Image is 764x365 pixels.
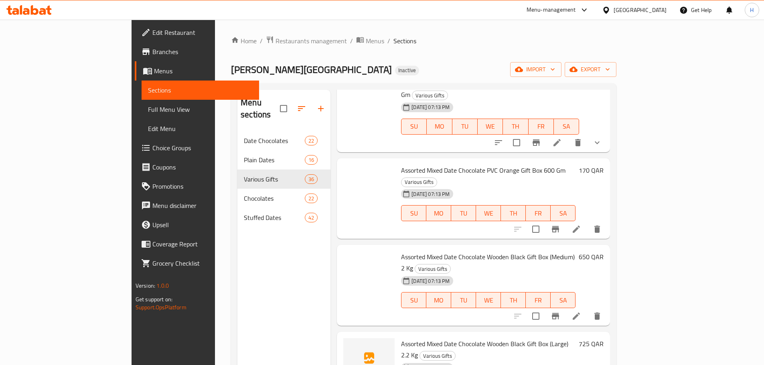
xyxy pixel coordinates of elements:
[420,351,455,361] span: Various Gifts
[305,137,317,145] span: 22
[614,6,667,14] div: [GEOGRAPHIC_DATA]
[579,251,604,262] h6: 650 QAR
[152,201,253,210] span: Menu disclaimer
[244,174,305,184] span: Various Gifts
[401,177,437,187] span: Various Gifts
[135,157,259,177] a: Coupons
[241,97,280,121] h2: Menu sections
[532,121,551,132] span: FR
[387,36,390,46] li: /
[527,5,576,15] div: Menu-management
[366,36,384,46] span: Menus
[401,292,426,308] button: SU
[510,62,561,77] button: import
[427,119,452,135] button: MO
[244,194,305,203] span: Chocolates
[506,121,525,132] span: TH
[430,294,448,306] span: MO
[526,205,551,221] button: FR
[554,119,579,135] button: SA
[426,292,451,308] button: MO
[419,351,456,361] div: Various Gifts
[266,36,347,46] a: Restaurants management
[305,214,317,222] span: 42
[305,155,318,165] div: items
[501,205,526,221] button: TH
[481,121,500,132] span: WE
[401,338,568,361] span: Assorted Mixed Date Chocolate Wooden Black Gift Box (Large) 2.2 Kg
[356,36,384,46] a: Menus
[260,36,263,46] li: /
[152,47,253,56] span: Branches
[152,220,253,230] span: Upsell
[456,121,474,132] span: TU
[142,81,259,100] a: Sections
[527,308,544,325] span: Select to update
[152,239,253,249] span: Coverage Report
[503,119,528,135] button: TH
[408,190,453,198] span: [DATE] 07:13 PM
[395,67,419,74] span: Inactive
[408,103,453,111] span: [DATE] 07:13 PM
[152,258,253,268] span: Grocery Checklist
[571,65,610,75] span: export
[405,121,424,132] span: SU
[565,62,616,77] button: export
[529,119,554,135] button: FR
[244,136,305,145] span: Date Chocolates
[154,66,253,76] span: Menus
[237,128,330,230] nav: Menu sections
[568,133,588,152] button: delete
[551,205,576,221] button: SA
[554,208,572,219] span: SA
[454,208,473,219] span: TU
[136,294,172,305] span: Get support on:
[451,205,476,221] button: TU
[588,307,607,326] button: delete
[527,133,546,152] button: Branch-specific-item
[305,213,318,222] div: items
[552,138,562,147] a: Edit menu item
[237,150,330,169] div: Plain Dates16
[237,189,330,208] div: Chocolates22
[476,292,501,308] button: WE
[401,164,565,176] span: Assorted Mixed Date Chocolate PVC Orange Gift Box 600 Gm
[750,6,754,14] span: H
[501,292,526,308] button: TH
[142,100,259,119] a: Full Menu View
[504,208,523,219] span: TH
[554,294,572,306] span: SA
[135,61,259,81] a: Menus
[311,99,330,118] button: Add section
[571,311,581,321] a: Edit menu item
[237,131,330,150] div: Date Chocolates22
[135,196,259,215] a: Menu disclaimer
[557,121,576,132] span: SA
[412,91,448,100] span: Various Gifts
[592,138,602,147] svg: Show Choices
[244,155,305,165] span: Plain Dates
[401,251,575,274] span: Assorted Mixed Date Chocolate Wooden Black Gift Box (Medium) 2 Kg
[350,36,353,46] li: /
[275,100,292,117] span: Select all sections
[412,91,448,100] div: Various Gifts
[152,181,253,191] span: Promotions
[430,121,449,132] span: MO
[142,119,259,138] a: Edit Menu
[152,28,253,37] span: Edit Restaurant
[415,264,450,274] span: Various Gifts
[135,23,259,42] a: Edit Restaurant
[571,224,581,234] a: Edit menu item
[588,220,607,239] button: delete
[231,36,616,46] nav: breadcrumb
[478,119,503,135] button: WE
[135,234,259,254] a: Coverage Report
[504,294,523,306] span: TH
[152,143,253,153] span: Choice Groups
[479,294,498,306] span: WE
[237,208,330,227] div: Stuffed Dates42
[405,208,423,219] span: SU
[135,254,259,273] a: Grocery Checklist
